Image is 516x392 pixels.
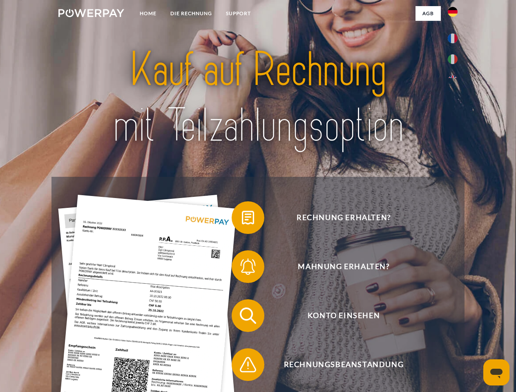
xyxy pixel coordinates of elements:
[238,207,258,228] img: qb_bill.svg
[243,299,444,332] span: Konto einsehen
[232,250,444,283] button: Mahnung erhalten?
[448,7,458,17] img: de
[448,33,458,43] img: fr
[243,250,444,283] span: Mahnung erhalten?
[243,201,444,234] span: Rechnung erhalten?
[133,6,163,21] a: Home
[415,6,441,21] a: agb
[232,299,444,332] button: Konto einsehen
[78,39,438,156] img: title-powerpay_de.svg
[448,54,458,64] img: it
[238,256,258,277] img: qb_bell.svg
[483,359,509,385] iframe: Schaltfläche zum Öffnen des Messaging-Fensters
[219,6,258,21] a: SUPPORT
[232,348,444,381] button: Rechnungsbeanstandung
[163,6,219,21] a: DIE RECHNUNG
[448,76,458,85] img: en
[238,305,258,326] img: qb_search.svg
[232,201,444,234] button: Rechnung erhalten?
[58,9,124,17] img: logo-powerpay-white.svg
[243,348,444,381] span: Rechnungsbeanstandung
[238,354,258,375] img: qb_warning.svg
[331,20,441,35] a: AGB (Kauf auf Rechnung)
